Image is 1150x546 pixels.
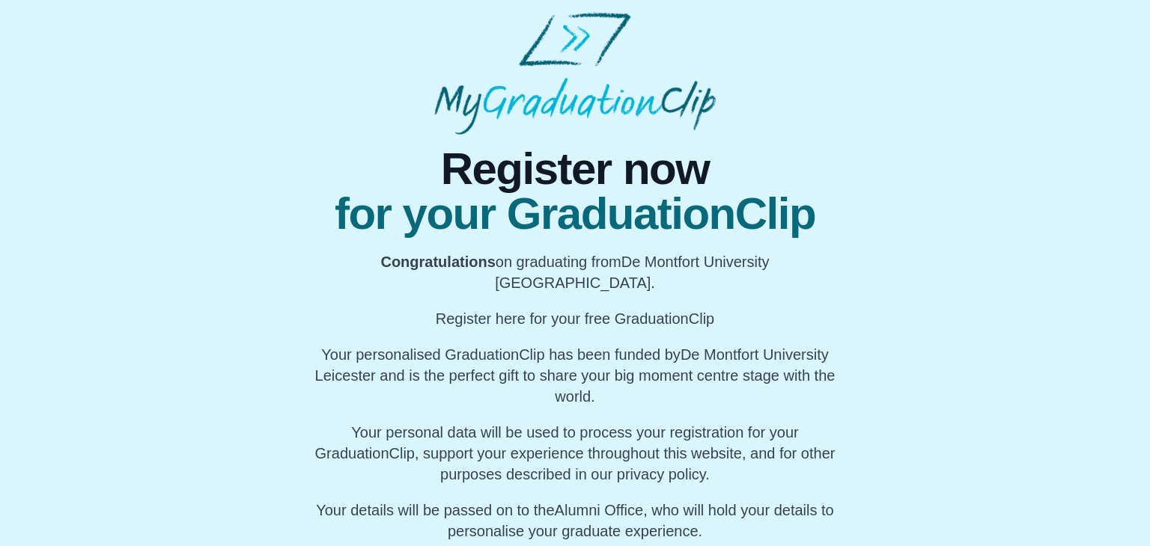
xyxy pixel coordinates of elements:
[305,147,845,191] span: Register now
[555,502,644,518] span: Alumni Office
[316,502,834,539] span: Your details will be passed on to the , who will hold your details to personalise your graduate e...
[305,422,845,485] p: Your personal data will be used to process your registration for your GraduationClip, support you...
[305,344,845,407] p: Your personalised GraduationClip has been funded by De Montfort University Leicester and is the p...
[305,308,845,329] p: Register here for your free GraduationClip
[380,254,495,270] b: Congratulations
[305,191,845,236] span: for your GraduationClip
[434,12,716,135] img: MyGraduationClip
[305,251,845,293] p: on graduating from De Montfort University [GEOGRAPHIC_DATA].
